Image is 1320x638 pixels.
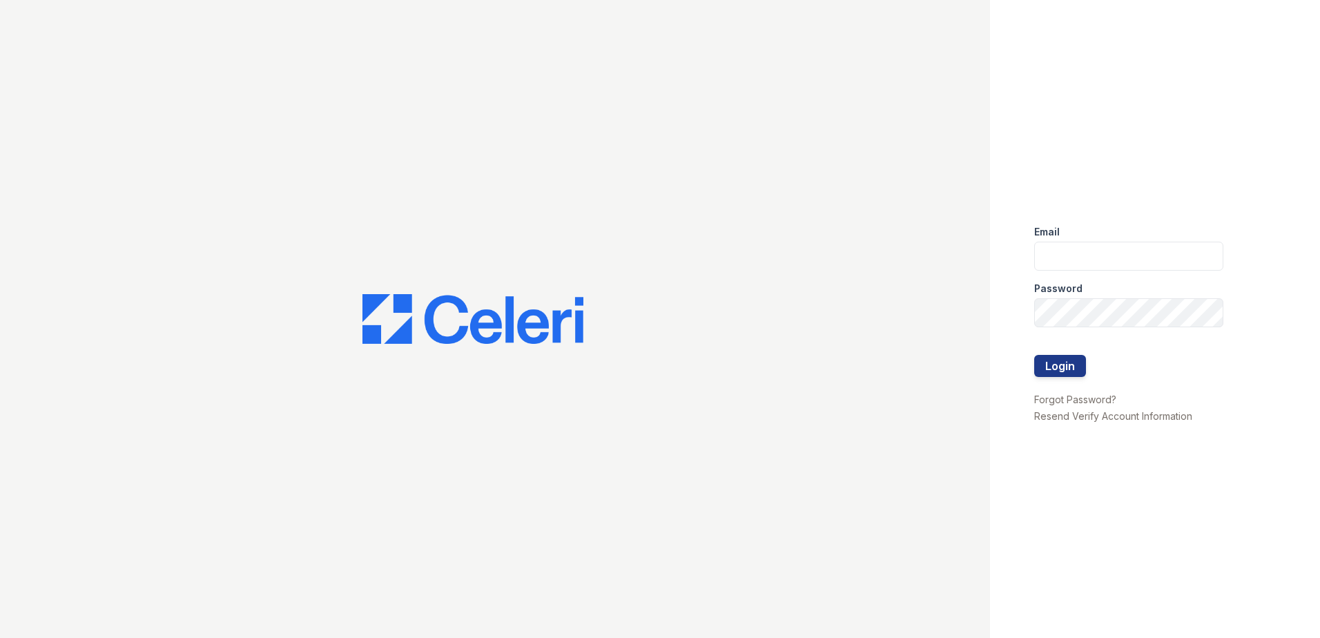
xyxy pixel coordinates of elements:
[1034,282,1083,296] label: Password
[1034,410,1192,422] a: Resend Verify Account Information
[1034,225,1060,239] label: Email
[1034,355,1086,377] button: Login
[362,294,583,344] img: CE_Logo_Blue-a8612792a0a2168367f1c8372b55b34899dd931a85d93a1a3d3e32e68fde9ad4.png
[1034,394,1116,405] a: Forgot Password?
